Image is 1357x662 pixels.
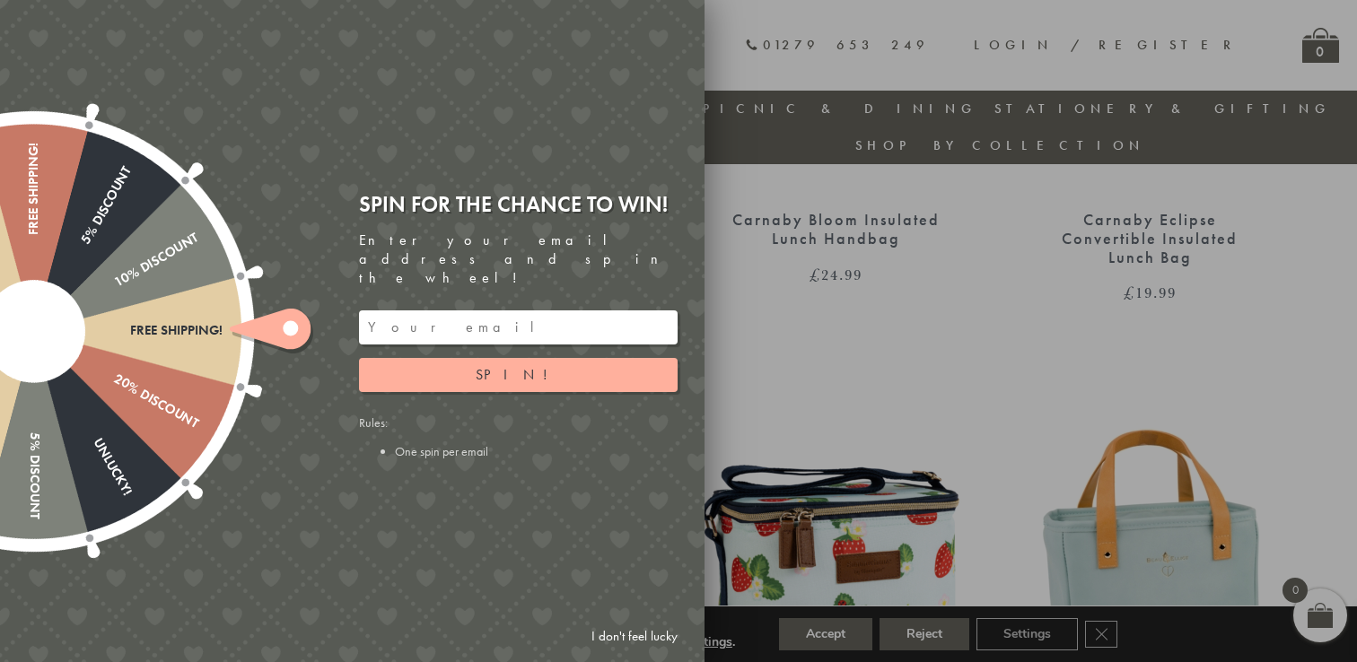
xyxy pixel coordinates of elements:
li: One spin per email [395,443,678,459]
div: Free shipping! [26,143,41,331]
a: I don't feel lucky [582,620,687,653]
div: 10% Discount [30,231,200,338]
div: Spin for the chance to win! [359,190,678,218]
span: Spin! [476,365,561,384]
div: 20% Discount [30,325,200,432]
div: 5% Discount [26,331,41,519]
button: Spin! [359,358,678,392]
div: Rules: [359,414,678,459]
div: Unlucky! [27,327,135,498]
div: Enter your email address and spin the wheel! [359,231,678,287]
input: Your email [359,310,678,344]
div: Free shipping! [34,323,223,338]
div: 5% Discount [27,164,135,335]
